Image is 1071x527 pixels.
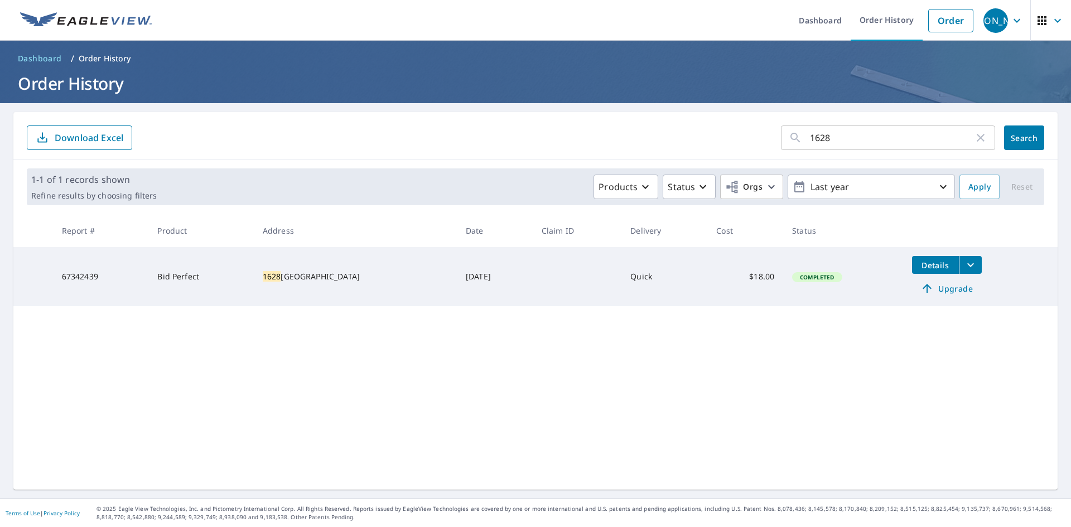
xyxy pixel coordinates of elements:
button: Last year [788,175,955,199]
li: / [71,52,74,65]
a: Upgrade [912,279,982,297]
td: Quick [621,247,707,306]
th: Product [148,214,253,247]
span: Orgs [725,180,763,194]
button: Search [1004,125,1044,150]
span: Details [919,260,952,270]
td: 67342439 [53,247,149,306]
td: $18.00 [707,247,783,306]
th: Address [254,214,457,247]
p: Products [599,180,638,194]
button: detailsBtn-67342439 [912,256,959,274]
p: © 2025 Eagle View Technologies, Inc. and Pictometry International Corp. All Rights Reserved. Repo... [97,505,1065,521]
button: Apply [959,175,1000,199]
a: Dashboard [13,50,66,67]
span: Dashboard [18,53,62,64]
p: Refine results by choosing filters [31,191,157,201]
span: Upgrade [919,282,975,295]
a: Privacy Policy [44,509,80,517]
span: Completed [793,273,841,281]
a: Order [928,9,973,32]
th: Delivery [621,214,707,247]
div: [GEOGRAPHIC_DATA] [263,271,448,282]
th: Claim ID [533,214,621,247]
img: EV Logo [20,12,152,29]
th: Status [783,214,903,247]
th: Cost [707,214,783,247]
h1: Order History [13,72,1058,95]
span: Apply [968,180,991,194]
span: Search [1013,133,1035,143]
p: Download Excel [55,132,123,144]
button: filesDropdownBtn-67342439 [959,256,982,274]
button: Orgs [720,175,783,199]
td: [DATE] [457,247,533,306]
p: Order History [79,53,131,64]
p: 1-1 of 1 records shown [31,173,157,186]
input: Address, Report #, Claim ID, etc. [810,122,974,153]
p: | [6,510,80,516]
button: Status [663,175,716,199]
th: Report # [53,214,149,247]
nav: breadcrumb [13,50,1058,67]
p: Status [668,180,695,194]
a: Terms of Use [6,509,40,517]
p: Last year [806,177,937,197]
div: [PERSON_NAME] [983,8,1008,33]
th: Date [457,214,533,247]
button: Products [594,175,658,199]
mark: 1628 [263,271,281,282]
td: Bid Perfect [148,247,253,306]
button: Download Excel [27,125,132,150]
